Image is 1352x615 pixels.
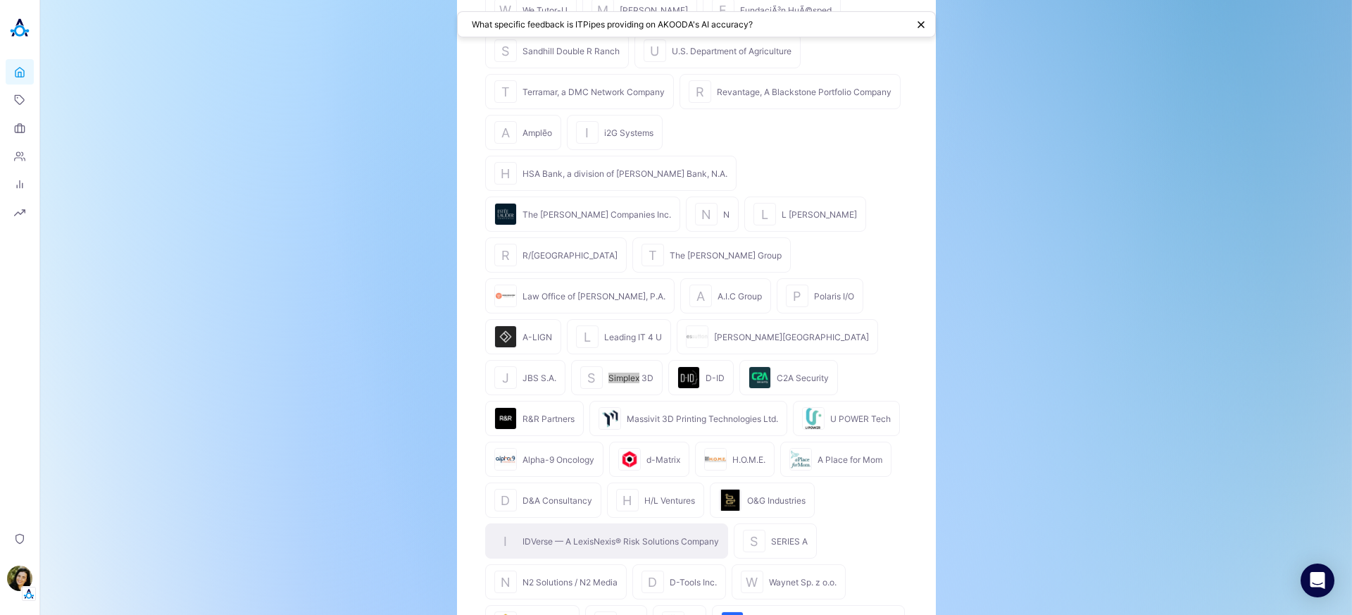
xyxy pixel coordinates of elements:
button: A Place for Mom [780,442,891,477]
button: H.O.M.E. [695,442,775,477]
div: R&R Partners [522,414,575,424]
button: RR/[GEOGRAPHIC_DATA] [485,237,627,273]
div: N [723,209,730,220]
button: R&R Partners [485,401,584,436]
div: Open Intercom Messenger [1301,564,1334,597]
div: Law Office of [PERSON_NAME], P.A. [522,291,665,302]
button: O&G Industries [710,483,815,518]
div: U.S. Department of Agriculture [672,46,791,56]
div: L [576,325,599,348]
div: A Place for Mom [818,454,882,465]
div: [PERSON_NAME] [620,5,688,15]
img: O&G Industries [719,489,741,511]
button: DD&A Consultancy [485,483,601,518]
div: O&G Industries [747,495,806,506]
img: U POWER Tech [802,407,825,430]
div: S [494,39,517,62]
div: Revantage, A Blackstone Portfolio Company [717,87,891,97]
button: TTerramar, a DMC Network Company [485,74,674,109]
div: Polaris I/O [814,291,854,302]
button: Ii2G Systems [567,115,663,150]
button: IIDVerse — A LexisNexis® Risk Solutions Company [485,523,728,559]
div: R [689,80,711,103]
img: Alpha-9 Oncology [494,448,517,471]
button: A-LIGN [485,319,561,354]
div: C2A Security [777,373,829,383]
button: NN2 Solutions / N2 Media [485,564,627,600]
div: Waynet Sp. z o.o. [769,577,837,588]
div: N [695,203,718,225]
div: N [494,571,517,593]
div: [PERSON_NAME][GEOGRAPHIC_DATA] [714,332,869,342]
div: We Tutor-U [522,5,568,15]
div: P [786,285,808,307]
img: Tenant Logo [22,587,36,601]
button: AA.I.C Group [680,278,771,313]
div: Sandhill Double R Ranch [522,46,620,56]
div: Leading IT 4 U [604,332,662,342]
div: JBS S.A. [522,373,556,383]
div: A [494,121,517,144]
div: D-ID [706,373,725,383]
div: Terramar, a DMC Network Company [522,87,665,97]
img: E.S. Sutton [686,325,708,348]
img: H.O.M.E. [704,448,727,471]
button: PPolaris I/O [777,278,863,313]
div: HSA Bank, a division of [PERSON_NAME] Bank, N.A. [522,168,727,179]
div: IDVerse — A LexisNexis® Risk Solutions Company [522,536,719,547]
button: d-Matrix [609,442,689,477]
img: C2A Security [749,366,771,389]
img: Law Office of Vanessa Gonzalez-Vinas, P.A. [494,285,517,307]
button: D-ID [668,360,734,395]
button: LLeading IT 4 U [567,319,671,354]
button: NN [686,197,739,232]
div: D&A Consultancy [522,495,592,506]
div: D-Tools Inc. [670,577,717,588]
button: HHSA Bank, a division of [PERSON_NAME] Bank, N.A. [485,156,737,191]
div: H [494,162,517,185]
div: Simplex 3D [608,373,653,383]
div: Amplēo [522,128,552,138]
div: H/L Ventures [644,495,695,506]
div: A-LIGN [522,332,552,342]
button: TThe [PERSON_NAME] Group [632,237,791,273]
div: U POWER Tech [830,414,891,424]
img: D-ID [677,366,700,389]
img: Ilana Djemal [7,566,32,591]
div: FundaciÃ³n HuÃ©sped [740,5,832,15]
div: The [PERSON_NAME] Companies Inc. [522,209,671,220]
button: WWaynet Sp. z o.o. [732,564,846,600]
div: L [753,203,776,225]
div: A [689,285,712,307]
button: [PERSON_NAME][GEOGRAPHIC_DATA] [677,319,878,354]
div: Massivit 3D Printing Technologies Ltd. [627,414,778,424]
div: D [494,489,517,511]
button: Ilana DjemalTenant Logo [6,560,34,601]
div: d-Matrix [646,454,680,465]
img: Massivit 3D Printing Technologies Ltd. [599,407,621,430]
img: The Estée Lauder Companies Inc. [494,203,517,225]
div: I [494,530,517,552]
button: RRevantage, A Blackstone Portfolio Company [680,74,901,109]
button: LL [PERSON_NAME] [744,197,866,232]
button: U POWER Tech [793,401,900,436]
button: C2A Security [739,360,838,395]
button: SSimplex 3D [571,360,663,395]
button: Law Office of [PERSON_NAME], P.A. [485,278,675,313]
img: R&R Partners [494,407,517,430]
button: HH/L Ventures [607,483,704,518]
div: R [494,244,517,266]
div: U [644,39,666,62]
div: SERIES A [771,536,808,547]
button: AAmplēo [485,115,561,150]
div: i2G Systems [604,128,653,138]
div: J [494,366,517,389]
button: The [PERSON_NAME] Companies Inc. [485,197,680,232]
div: S [743,530,765,552]
button: JJBS S.A. [485,360,565,395]
div: H.O.M.E. [732,454,765,465]
div: A.I.C Group [718,291,762,302]
div: D [641,571,664,593]
div: H [616,489,639,511]
img: Akooda Logo [6,14,34,42]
